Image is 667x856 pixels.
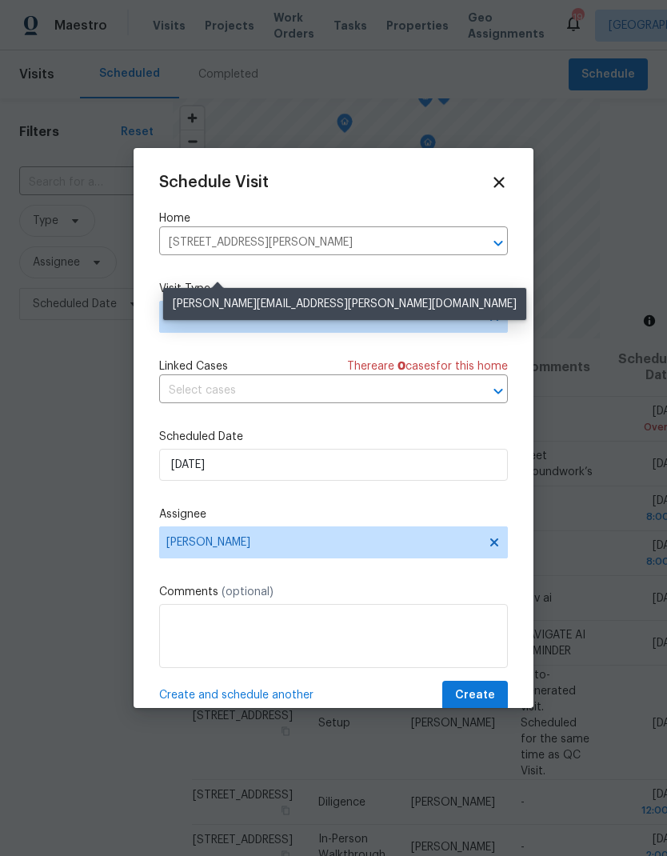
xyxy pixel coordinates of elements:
[490,174,508,191] span: Close
[159,687,314,703] span: Create and schedule another
[397,361,405,372] span: 0
[159,584,508,600] label: Comments
[163,288,526,320] div: [PERSON_NAME][EMAIL_ADDRESS][PERSON_NAME][DOMAIN_NAME]
[487,380,509,402] button: Open
[159,429,508,445] label: Scheduled Date
[159,449,508,481] input: M/D/YYYY
[159,281,508,297] label: Visit Type
[347,358,508,374] span: There are case s for this home
[159,210,508,226] label: Home
[166,536,480,549] span: [PERSON_NAME]
[455,686,495,706] span: Create
[159,358,228,374] span: Linked Cases
[159,174,269,190] span: Schedule Visit
[159,378,463,403] input: Select cases
[222,586,274,598] span: (optional)
[159,506,508,522] label: Assignee
[442,681,508,710] button: Create
[487,232,509,254] button: Open
[159,230,463,255] input: Enter in an address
